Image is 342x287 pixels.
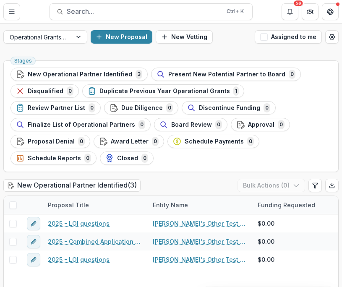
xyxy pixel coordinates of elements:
a: 2025 - Combined Application Questions [48,237,143,246]
button: Award Letter0 [94,135,164,148]
button: Schedule Reports0 [10,151,97,165]
span: Stages [14,58,32,64]
button: Edit table settings [308,179,322,192]
h2: New Operational Partner Identified ( 3 ) [3,179,141,191]
button: edit [27,217,40,230]
span: Duplicate Previous Year Operational Grants [99,88,230,95]
span: $0.00 [258,237,274,246]
span: Proposal Denial [28,138,75,145]
span: Award Letter [111,138,149,145]
span: 0 [247,137,254,146]
button: edit [27,235,40,248]
span: Discontinue Funding [199,104,260,112]
div: Entity Name [148,196,253,214]
button: Approval0 [231,118,290,131]
button: Partners [302,3,319,20]
span: 0 [138,120,145,129]
button: Duplicate Previous Year Operational Grants1 [82,84,244,98]
span: Present New Potential Partner to Board [168,71,285,78]
a: [PERSON_NAME]'s Other Test Org 2.0 [153,219,248,228]
div: Entity Name [148,201,193,209]
button: Get Help [322,3,339,20]
span: Due Diligence [121,104,163,112]
span: $0.00 [258,219,274,228]
div: Proposal Title [43,196,148,214]
span: $0.00 [258,255,274,264]
button: Present New Potential Partner to Board0 [151,68,301,81]
span: 0 [264,103,270,112]
button: Discontinue Funding0 [182,101,276,115]
button: Schedule Payments0 [167,135,259,148]
button: Toggle Menu [3,3,20,20]
span: 0 [89,103,95,112]
button: Search... [50,3,253,20]
a: 2025 - LOI questions [48,219,110,228]
span: 0 [166,103,173,112]
span: Finalize List of Operational Partners [28,121,135,128]
span: Disqualified [28,88,63,95]
button: Export table data [325,179,339,192]
span: Search... [67,8,222,16]
button: Assigned to me [255,30,322,44]
span: 0 [289,70,295,79]
button: New Operational Partner Identified3 [10,68,148,81]
a: [PERSON_NAME]'s Other Test Org 2.0 [153,237,248,246]
span: Review Partner List [28,104,85,112]
span: 0 [67,86,73,96]
span: 0 [152,137,159,146]
span: New Operational Partner Identified [28,71,132,78]
button: Bulk Actions (0) [238,179,305,192]
a: [PERSON_NAME]'s Other Test Org 2.0 [153,255,248,264]
span: 0 [278,120,285,129]
span: 1 [233,86,239,96]
span: Approval [248,121,274,128]
button: edit [27,253,40,266]
button: Review Partner List0 [10,101,101,115]
button: Proposal Denial0 [10,135,90,148]
button: Closed0 [100,151,154,165]
span: 0 [141,154,148,163]
span: Closed [117,155,138,162]
span: 0 [215,120,222,129]
span: Board Review [171,121,212,128]
div: Ctrl + K [225,7,245,16]
div: Funding Requested [253,201,320,209]
button: New Proposal [91,30,152,44]
button: Disqualified0 [10,84,79,98]
span: Schedule Payments [185,138,244,145]
button: New Vetting [156,30,213,44]
a: 2025 - LOI questions [48,255,110,264]
button: Finalize List of Operational Partners0 [10,118,151,131]
span: 3 [136,70,142,79]
button: Due Diligence0 [104,101,178,115]
span: 0 [78,137,85,146]
button: Notifications [282,3,298,20]
button: Open table manager [325,30,339,44]
div: Proposal Title [43,201,94,209]
span: Schedule Reports [28,155,81,162]
span: 0 [84,154,91,163]
button: Board Review0 [154,118,227,131]
div: 56 [294,0,303,6]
